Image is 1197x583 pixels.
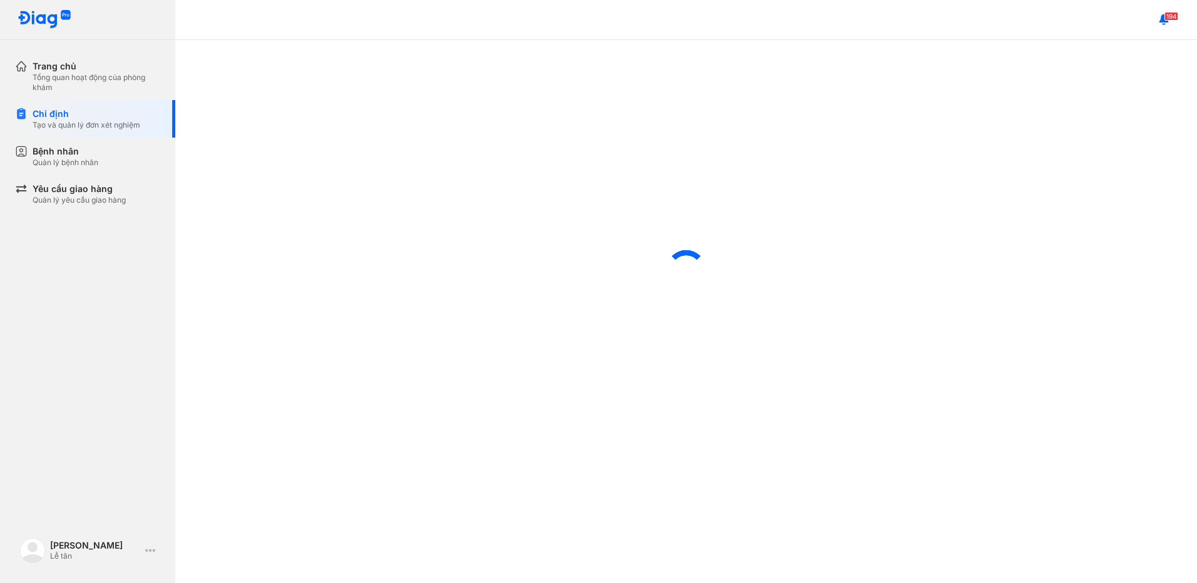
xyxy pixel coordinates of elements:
[20,538,45,563] img: logo
[50,551,140,561] div: Lễ tân
[33,158,98,168] div: Quản lý bệnh nhân
[50,540,140,551] div: [PERSON_NAME]
[33,60,160,73] div: Trang chủ
[1164,12,1178,21] span: 194
[33,145,98,158] div: Bệnh nhân
[18,10,71,29] img: logo
[33,183,126,195] div: Yêu cầu giao hàng
[33,120,140,130] div: Tạo và quản lý đơn xét nghiệm
[33,108,140,120] div: Chỉ định
[33,73,160,93] div: Tổng quan hoạt động của phòng khám
[33,195,126,205] div: Quản lý yêu cầu giao hàng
